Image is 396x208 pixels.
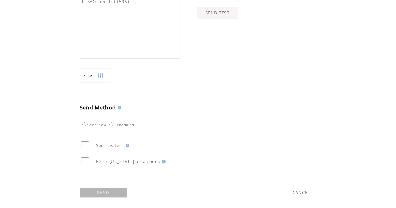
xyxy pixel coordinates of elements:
[82,122,86,126] input: Send Now
[80,68,111,82] a: Filter
[197,7,238,19] a: SEND TEST
[109,122,113,126] input: Scheduled
[96,143,124,148] span: Send as test
[98,68,103,83] img: filters.png
[80,104,116,111] span: Send Method
[108,123,134,127] label: Scheduled
[124,144,129,147] img: help.gif
[81,123,106,127] label: Send Now
[83,73,95,78] span: Show filters
[96,159,160,164] span: Filter [US_STATE] area codes
[80,188,127,197] a: SEND
[293,190,310,195] a: CANCEL
[160,160,166,163] img: help.gif
[116,106,121,109] img: help.gif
